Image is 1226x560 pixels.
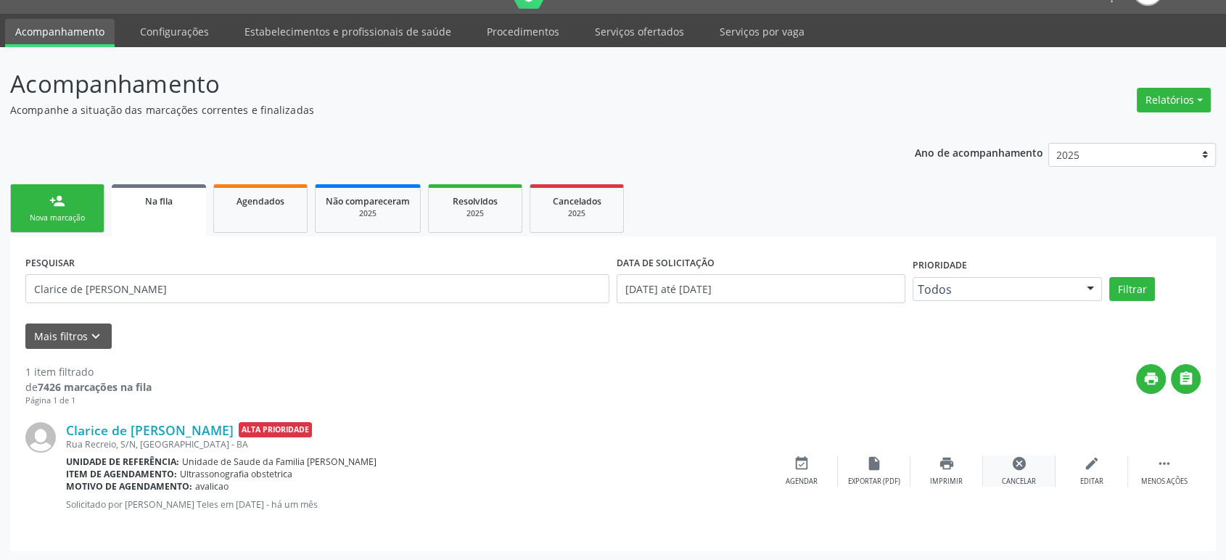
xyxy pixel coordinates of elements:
[66,480,192,493] b: Motivo de agendamento:
[1143,371,1159,387] i: print
[25,364,152,379] div: 1 item filtrado
[1178,371,1194,387] i: 
[1136,364,1166,394] button: print
[195,480,229,493] span: avalicao
[66,468,177,480] b: Item de agendamento:
[38,380,152,394] strong: 7426 marcações na fila
[617,252,715,274] label: DATA DE SOLICITAÇÃO
[540,208,613,219] div: 2025
[25,324,112,349] button: Mais filtroskeyboard_arrow_down
[1109,277,1155,302] button: Filtrar
[182,456,377,468] span: Unidade de Saude da Familia [PERSON_NAME]
[848,477,900,487] div: Exportar (PDF)
[10,66,854,102] p: Acompanhamento
[239,422,312,437] span: Alta Prioridade
[1141,477,1188,487] div: Menos ações
[1084,456,1100,472] i: edit
[915,143,1043,161] p: Ano de acompanhamento
[236,195,284,207] span: Agendados
[553,195,601,207] span: Cancelados
[453,195,498,207] span: Resolvidos
[617,274,905,303] input: Selecione um intervalo
[66,438,765,450] div: Rua Recreio, S/N, [GEOGRAPHIC_DATA] - BA
[939,456,955,472] i: print
[326,208,410,219] div: 2025
[49,193,65,209] div: person_add
[234,19,461,44] a: Estabelecimentos e profissionais de saúde
[88,329,104,345] i: keyboard_arrow_down
[66,456,179,468] b: Unidade de referência:
[439,208,511,219] div: 2025
[913,255,967,277] label: Prioridade
[786,477,818,487] div: Agendar
[145,195,173,207] span: Na fila
[25,274,609,303] input: Nome, CNS
[1011,456,1027,472] i: cancel
[1156,456,1172,472] i: 
[709,19,815,44] a: Serviços por vaga
[10,102,854,118] p: Acompanhe a situação das marcações correntes e finalizadas
[25,252,75,274] label: PESQUISAR
[326,195,410,207] span: Não compareceram
[21,213,94,223] div: Nova marcação
[25,422,56,453] img: img
[1137,88,1211,112] button: Relatórios
[918,282,1073,297] span: Todos
[477,19,569,44] a: Procedimentos
[130,19,219,44] a: Configurações
[794,456,810,472] i: event_available
[180,468,292,480] span: Ultrassonografia obstetrica
[66,498,765,511] p: Solicitado por [PERSON_NAME] Teles em [DATE] - há um mês
[866,456,882,472] i: insert_drive_file
[1080,477,1103,487] div: Editar
[1171,364,1201,394] button: 
[5,19,115,47] a: Acompanhamento
[585,19,694,44] a: Serviços ofertados
[25,395,152,407] div: Página 1 de 1
[1002,477,1036,487] div: Cancelar
[66,422,234,438] a: Clarice de [PERSON_NAME]
[25,379,152,395] div: de
[930,477,963,487] div: Imprimir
